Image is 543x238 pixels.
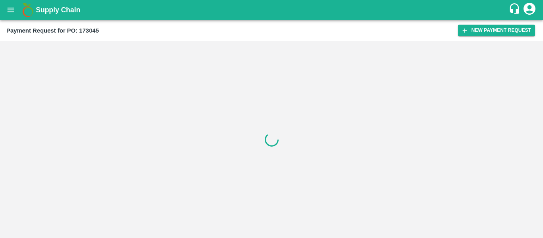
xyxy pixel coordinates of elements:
button: New Payment Request [458,25,535,36]
b: Payment Request for PO: 173045 [6,27,99,34]
button: open drawer [2,1,20,19]
b: Supply Chain [36,6,80,14]
div: customer-support [508,3,522,17]
img: logo [20,2,36,18]
div: account of current user [522,2,537,18]
a: Supply Chain [36,4,508,15]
